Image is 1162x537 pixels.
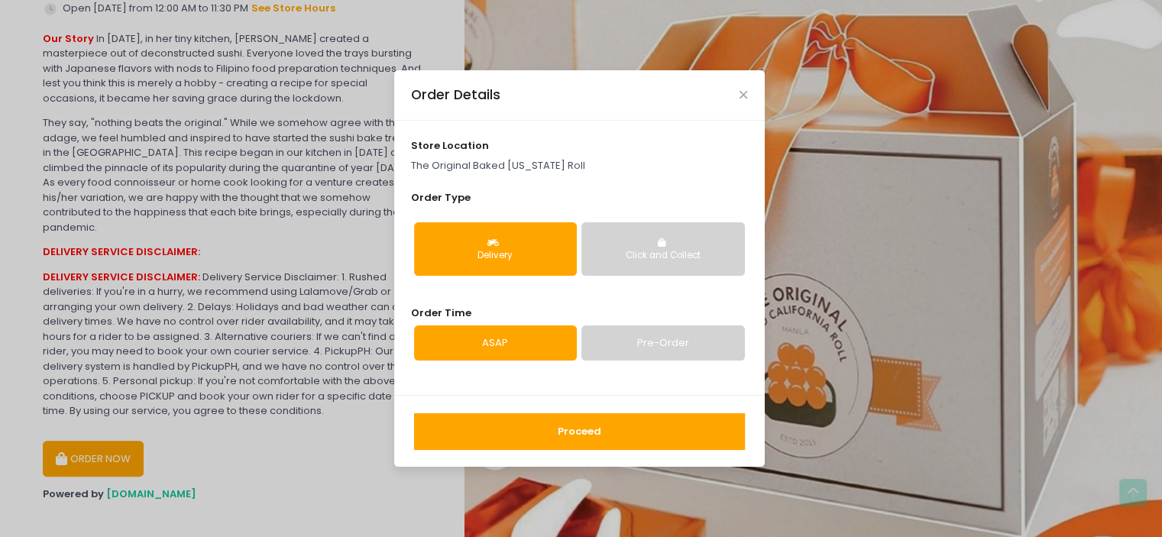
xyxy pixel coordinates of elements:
a: ASAP [414,325,577,361]
div: Order Details [411,85,500,105]
span: Order Type [411,190,471,205]
button: Delivery [414,222,577,276]
div: Delivery [425,249,566,263]
span: Order Time [411,306,471,320]
span: store location [411,138,489,153]
button: Close [740,91,747,99]
button: Proceed [414,413,745,450]
div: Click and Collect [592,249,733,263]
p: The Original Baked [US_STATE] Roll [411,158,747,173]
a: Pre-Order [581,325,744,361]
button: Click and Collect [581,222,744,276]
